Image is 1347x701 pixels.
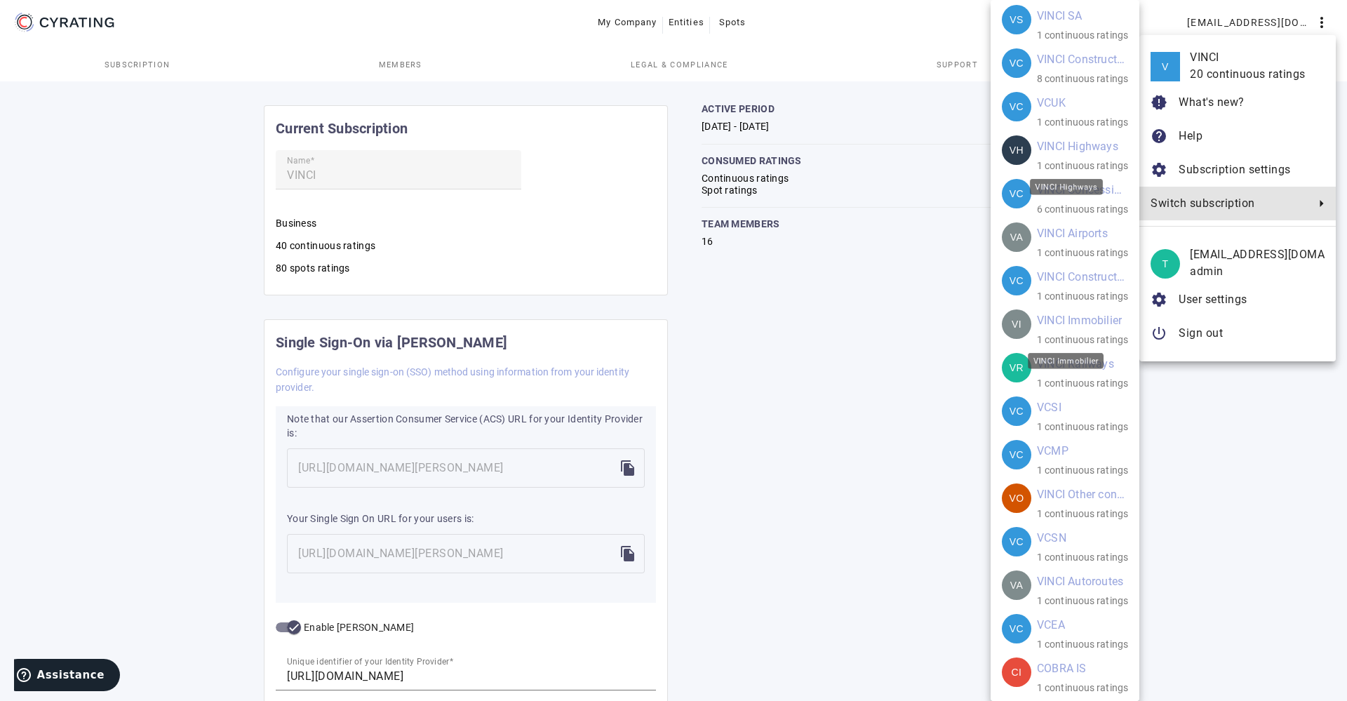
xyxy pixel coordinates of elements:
[1179,326,1223,340] span: Sign out
[1037,201,1128,217] mat-card-subtitle: 6 continuous ratings
[1002,440,1031,469] div: VC
[1037,288,1128,304] mat-card-subtitle: 1 continuous ratings
[1037,48,1127,71] mat-card-title: VINCI Construction
[1151,291,1167,308] mat-icon: settings
[1002,222,1031,252] div: VA
[1151,195,1308,212] span: Switch subscription
[1037,5,1083,27] mat-card-title: VINCI SA
[1037,71,1128,86] mat-card-subtitle: 8 continuous ratings
[1179,129,1202,142] span: Help
[1190,66,1325,83] div: 20 continuous ratings
[1037,657,1087,680] mat-card-title: COBRA IS
[1151,325,1167,342] mat-icon: power_settings_new
[1037,92,1066,114] mat-card-title: VCUK
[1037,506,1128,521] mat-card-subtitle: 1 continuous ratings
[1002,657,1031,687] div: CI
[1037,593,1128,608] mat-card-subtitle: 1 continuous ratings
[1037,245,1128,260] mat-card-subtitle: 1 continuous ratings
[1037,332,1128,347] mat-card-subtitle: 1 continuous ratings
[1179,293,1247,306] span: User settings
[1037,266,1127,288] mat-card-title: VINCI Construction [GEOGRAPHIC_DATA]
[1002,179,1031,208] div: VC
[1002,5,1031,34] div: VS
[1190,246,1325,263] div: [EMAIL_ADDRESS][DOMAIN_NAME]
[1002,266,1031,295] div: VC
[1037,549,1128,565] mat-card-subtitle: 1 continuous ratings
[1037,309,1122,332] mat-card-title: VINCI Immobilier
[1037,27,1128,43] mat-card-subtitle: 1 continuous ratings
[1037,135,1118,158] mat-card-title: VINCI Highways
[1037,614,1065,636] mat-card-title: VCEA
[1037,636,1128,652] mat-card-subtitle: 1 continuous ratings
[1190,49,1325,66] div: VINCI
[1179,95,1245,109] span: What's new?
[1037,527,1066,549] mat-card-title: VCSN
[1037,680,1128,695] mat-card-subtitle: 1 continuous ratings
[1151,94,1167,111] mat-icon: new_releases
[1002,92,1031,121] div: VC
[1037,483,1127,506] mat-card-title: VINCI Other concessions
[1002,570,1031,600] div: VA
[1002,353,1031,382] div: VR
[1002,614,1031,643] div: VC
[1037,440,1068,462] mat-card-title: VCMP
[1002,48,1031,78] div: VC
[1151,52,1180,81] div: V
[1190,263,1325,280] div: admin
[1002,483,1031,513] div: VO
[1002,396,1031,426] div: VC
[1037,462,1128,478] mat-card-subtitle: 1 continuous ratings
[1151,161,1167,178] mat-icon: settings
[1037,570,1123,593] mat-card-title: VINCI Autoroutes
[1179,163,1291,176] span: Subscription settings
[1037,396,1061,419] mat-card-title: VCSI
[1002,527,1031,556] div: VC
[1037,419,1128,434] mat-card-subtitle: 1 continuous ratings
[1002,309,1031,339] div: VI
[1037,222,1108,245] mat-card-title: VINCI Airports
[1151,249,1180,279] div: T
[14,659,120,694] iframe: Ouvre un widget dans lequel vous pouvez trouver plus d’informations
[1037,114,1128,130] mat-card-subtitle: 1 continuous ratings
[1151,128,1167,145] mat-icon: help
[1002,135,1031,165] div: VH
[1037,158,1128,173] mat-card-subtitle: 1 continuous ratings
[1037,375,1128,391] mat-card-subtitle: 1 continuous ratings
